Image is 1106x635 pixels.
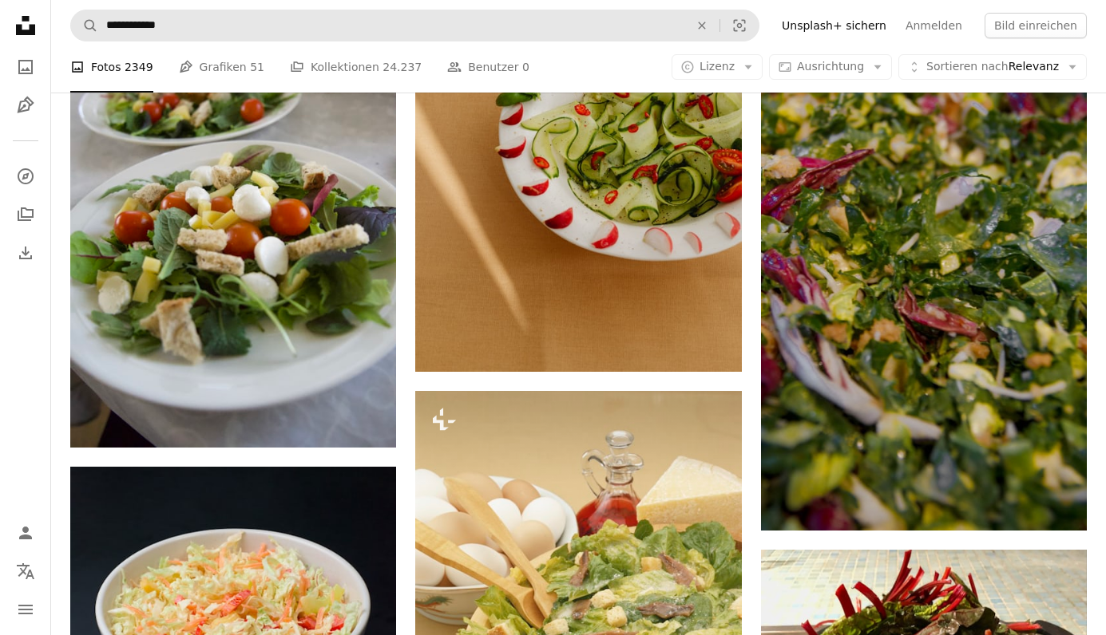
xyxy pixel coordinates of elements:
a: Fotos [10,51,42,83]
a: Anmelden / Registrieren [10,517,42,549]
a: eine Holzschüssel gefüllt mit Salat neben Eiern [415,616,741,630]
button: Bild einreichen [985,13,1087,38]
a: Gemüsesalat auf weißem Keramikteller [70,195,396,210]
a: Kollektionen [10,199,42,231]
span: 0 [522,58,529,76]
button: Löschen [684,10,719,41]
a: Kollektionen 24.237 [290,41,422,93]
a: Unsplash+ sichern [772,13,896,38]
button: Unsplash suchen [71,10,98,41]
form: Finden Sie Bildmaterial auf der ganzen Webseite [70,10,759,41]
a: Startseite — Unsplash [10,10,42,45]
a: Anmelden [896,13,972,38]
button: Ausrichtung [769,54,892,80]
span: 51 [250,58,264,76]
button: Sortieren nachRelevanz [898,54,1087,80]
span: Lizenz [700,60,735,73]
span: Relevanz [926,59,1059,75]
button: Sprache [10,555,42,587]
a: Benutzer 0 [447,41,529,93]
a: Entdecken [10,160,42,192]
a: Bisherige Downloads [10,237,42,269]
span: 24.237 [383,58,422,76]
span: Ausrichtung [797,60,864,73]
a: ein weißer Teller mit Gurken und Paprika [415,120,741,134]
button: Menü [10,594,42,625]
a: Gemüse [761,262,1087,276]
a: Grafiken 51 [179,41,264,93]
button: Lizenz [672,54,763,80]
button: Visuelle Suche [720,10,759,41]
img: Gemüse [761,8,1087,530]
a: Grafiken [10,89,42,121]
span: Sortieren nach [926,60,1009,73]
